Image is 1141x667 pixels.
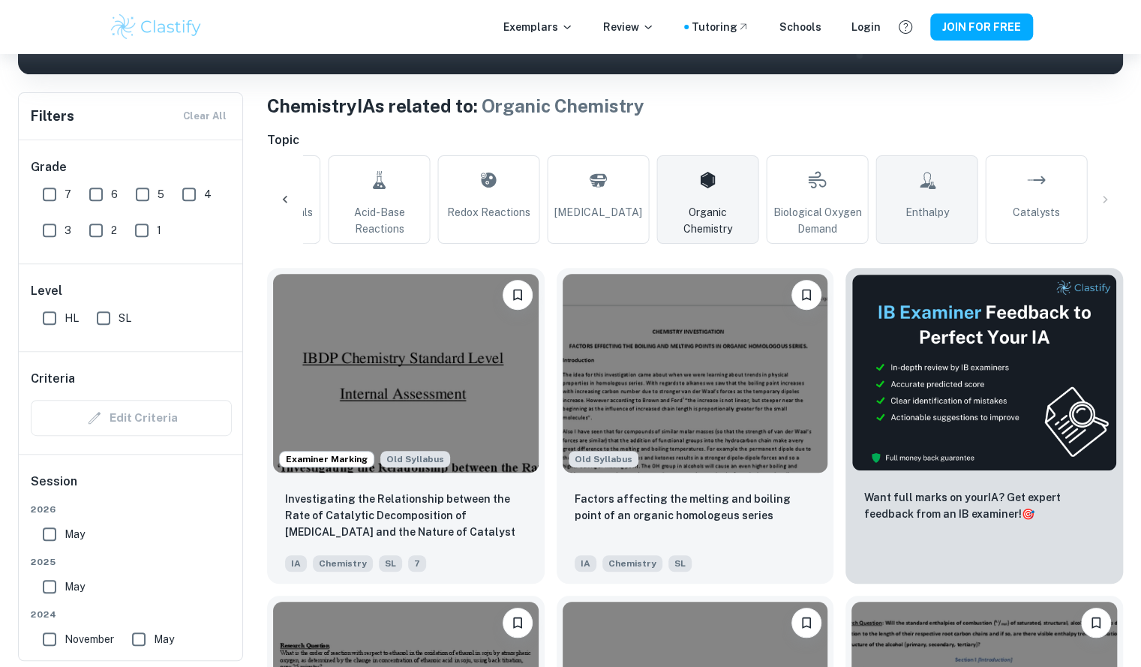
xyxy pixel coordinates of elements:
[851,19,881,35] a: Login
[668,555,692,572] span: SL
[791,608,821,638] button: Please log in to bookmark exemplars
[31,503,232,516] span: 2026
[379,555,402,572] span: SL
[285,491,527,542] p: Investigating the Relationship between the Rate of Catalytic Decomposition of Hydrogen Peroxide a...
[335,204,423,237] span: Acid-Base Reactions
[31,473,232,503] h6: Session
[65,186,71,203] span: 7
[569,451,638,467] span: Old Syllabus
[773,204,861,237] span: Biological Oxygen Demand
[603,19,654,35] p: Review
[503,608,533,638] button: Please log in to bookmark exemplars
[313,555,373,572] span: Chemistry
[158,186,164,203] span: 5
[905,204,948,221] span: Enthalpy
[31,400,232,436] div: Criteria filters are unavailable when searching by topic
[267,92,1123,119] h1: Chemistry IAs related to:
[31,282,232,300] h6: Level
[65,310,79,326] span: HL
[1021,508,1034,520] span: 🎯
[791,280,821,310] button: Please log in to bookmark exemplars
[408,555,426,572] span: 7
[31,370,75,388] h6: Criteria
[575,491,816,524] p: Factors affecting the melting and boiling point of an organic homologeus series
[285,555,307,572] span: IA
[273,274,539,473] img: Chemistry IA example thumbnail: Investigating the Relationship between t
[111,222,117,239] span: 2
[267,131,1123,149] h6: Topic
[1013,204,1060,221] span: Catalysts
[569,451,638,467] div: Starting from the May 2025 session, the Chemistry IA requirements have changed. It's OK to refer ...
[930,14,1033,41] button: JOIN FOR FREE
[380,451,450,467] div: Starting from the May 2025 session, the Chemistry IA requirements have changed. It's OK to refer ...
[109,12,204,42] img: Clastify logo
[503,19,573,35] p: Exemplars
[893,14,918,40] button: Help and Feedback
[119,310,131,326] span: SL
[204,186,212,203] span: 4
[575,555,596,572] span: IA
[267,268,545,584] a: Examiner MarkingStarting from the May 2025 session, the Chemistry IA requirements have changed. I...
[563,274,828,473] img: Chemistry IA example thumbnail: Factors affecting the melting and boilin
[554,204,642,221] span: [MEDICAL_DATA]
[557,268,834,584] a: Starting from the May 2025 session, the Chemistry IA requirements have changed. It's OK to refer ...
[447,204,530,221] span: Redox Reactions
[482,95,644,116] span: Organic Chemistry
[157,222,161,239] span: 1
[1081,608,1111,638] button: Please log in to bookmark exemplars
[380,451,450,467] span: Old Syllabus
[31,106,74,127] h6: Filters
[111,186,118,203] span: 6
[31,158,232,176] h6: Grade
[851,274,1117,471] img: Thumbnail
[845,268,1123,584] a: ThumbnailWant full marks on yourIA? Get expert feedback from an IB examiner!
[863,489,1105,522] p: Want full marks on your IA ? Get expert feedback from an IB examiner!
[65,578,85,595] span: May
[31,555,232,569] span: 2025
[154,631,174,647] span: May
[663,204,752,237] span: Organic Chemistry
[602,555,662,572] span: Chemistry
[779,19,821,35] a: Schools
[692,19,749,35] a: Tutoring
[65,526,85,542] span: May
[65,631,114,647] span: November
[503,280,533,310] button: Please log in to bookmark exemplars
[280,452,374,466] span: Examiner Marking
[31,608,232,621] span: 2024
[65,222,71,239] span: 3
